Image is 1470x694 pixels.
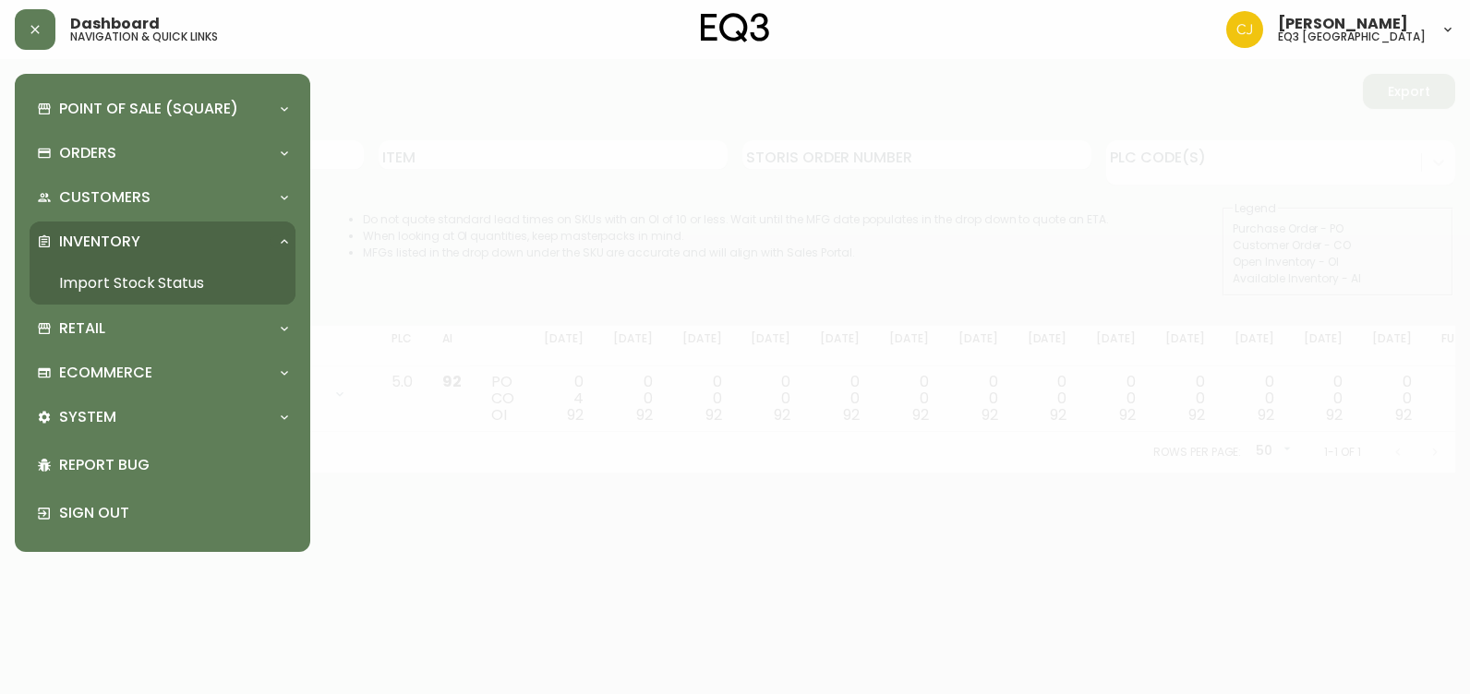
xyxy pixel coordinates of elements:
[1278,17,1408,31] span: [PERSON_NAME]
[59,363,152,383] p: Ecommerce
[59,318,105,339] p: Retail
[30,353,295,393] div: Ecommerce
[59,455,288,475] p: Report Bug
[59,232,140,252] p: Inventory
[30,133,295,173] div: Orders
[30,221,295,262] div: Inventory
[30,308,295,349] div: Retail
[30,489,295,537] div: Sign Out
[59,187,151,208] p: Customers
[30,441,295,489] div: Report Bug
[30,177,295,218] div: Customers
[1226,11,1263,48] img: 7836c8950ad67d536e8437018b5c2533
[1278,31,1426,42] h5: eq3 [GEOGRAPHIC_DATA]
[30,397,295,437] div: System
[70,31,218,42] h5: navigation & quick links
[59,99,238,119] p: Point of Sale (Square)
[59,503,288,523] p: Sign Out
[59,143,116,163] p: Orders
[70,17,160,31] span: Dashboard
[59,407,116,427] p: System
[30,262,295,305] a: Import Stock Status
[30,89,295,129] div: Point of Sale (Square)
[701,13,769,42] img: logo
